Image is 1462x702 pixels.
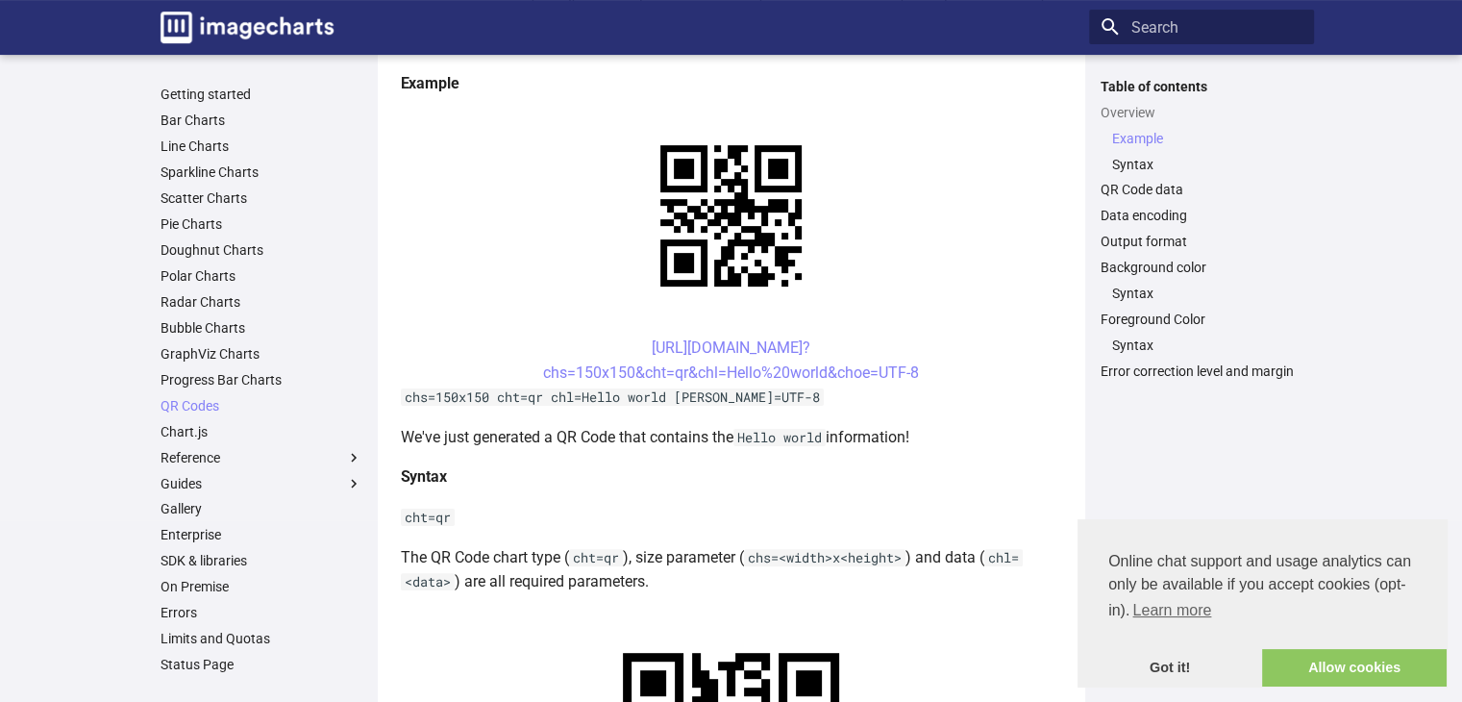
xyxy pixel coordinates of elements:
a: Example [1112,130,1302,147]
a: Progress Bar Charts [161,371,362,389]
nav: Overview [1101,130,1302,173]
nav: Table of contents [1089,78,1314,381]
code: chs=<width>x<height> [744,549,905,566]
label: Table of contents [1089,78,1314,95]
a: SDK & libraries [161,552,362,569]
p: The QR Code chart type ( ), size parameter ( ) and data ( ) are all required parameters. [401,545,1062,594]
nav: Background color [1101,285,1302,302]
img: logo [161,12,334,43]
a: Getting started [161,86,362,103]
a: QR Codes [161,397,362,414]
a: Sparkline Charts [161,163,362,181]
a: Syntax [1112,285,1302,302]
a: Line Charts [161,138,362,155]
a: Radar Charts [161,293,362,311]
a: Image-Charts documentation [153,4,341,51]
a: dismiss cookie message [1078,649,1262,688]
a: Foreground Color [1101,311,1302,328]
a: Errors [161,604,362,621]
a: Polar Charts [161,267,362,285]
a: Output format [1101,233,1302,250]
a: Limits and Quotas [161,630,362,647]
a: Syntax [1112,337,1302,354]
label: Reference [161,449,362,466]
a: Chart.js [161,423,362,440]
a: Pie Charts [161,215,362,233]
nav: Foreground Color [1101,337,1302,354]
a: Bar Charts [161,112,362,129]
a: Syntax [1112,156,1302,173]
a: Gallery [161,500,362,517]
h4: Example [401,71,1062,96]
a: Doughnut Charts [161,241,362,259]
a: QR Code data [1101,181,1302,198]
code: chs=150x150 cht=qr chl=Hello world [PERSON_NAME]=UTF-8 [401,389,824,406]
a: Error correction level and margin [1101,363,1302,380]
code: Hello world [733,429,826,446]
a: Status Page [161,656,362,673]
a: learn more about cookies [1129,596,1214,625]
a: [URL][DOMAIN_NAME]?chs=150x150&cht=qr&chl=Hello%20world&choe=UTF-8 [543,338,919,382]
a: Bubble Charts [161,319,362,337]
a: Data encoding [1101,207,1302,224]
a: On Premise [161,578,362,595]
a: Background color [1101,259,1302,276]
a: Scatter Charts [161,189,362,207]
p: We've just generated a QR Code that contains the information! [401,425,1062,450]
h4: Syntax [401,464,1062,489]
label: Guides [161,475,362,492]
code: cht=qr [401,509,455,526]
a: GraphViz Charts [161,345,362,363]
div: cookieconsent [1078,519,1447,687]
span: Online chat support and usage analytics can only be available if you accept cookies (opt-in). [1108,550,1416,625]
a: allow cookies [1262,649,1447,688]
a: Overview [1101,104,1302,121]
code: cht=qr [569,549,623,566]
a: Enterprise [161,526,362,543]
img: chart [627,112,835,320]
input: Search [1089,10,1314,44]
